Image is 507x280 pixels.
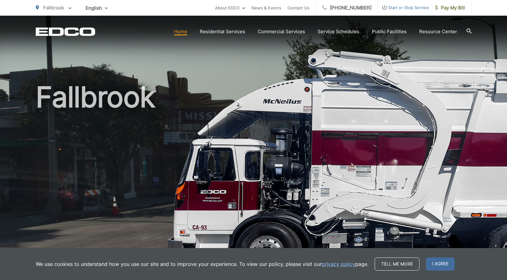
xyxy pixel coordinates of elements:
[43,5,64,11] span: Fallbrook
[174,28,187,35] a: Home
[435,4,465,12] span: Pay My Bill
[375,257,420,271] a: Tell me more
[215,4,245,12] a: About EDCO
[36,260,368,268] p: We use cookies to understand how you use our site and to improve your experience. To view our pol...
[288,4,309,12] a: Contact Us
[322,260,355,268] a: privacy policy
[318,28,359,35] a: Service Schedules
[200,28,245,35] a: Residential Services
[81,3,113,13] span: English
[36,81,472,280] h1: Fallbrook
[419,28,457,35] a: Resource Center
[251,4,281,12] a: News & Events
[426,257,455,271] span: I agree
[372,28,407,35] a: Public Facilities
[36,27,95,36] a: EDCD logo. Return to the homepage.
[258,28,305,35] a: Commercial Services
